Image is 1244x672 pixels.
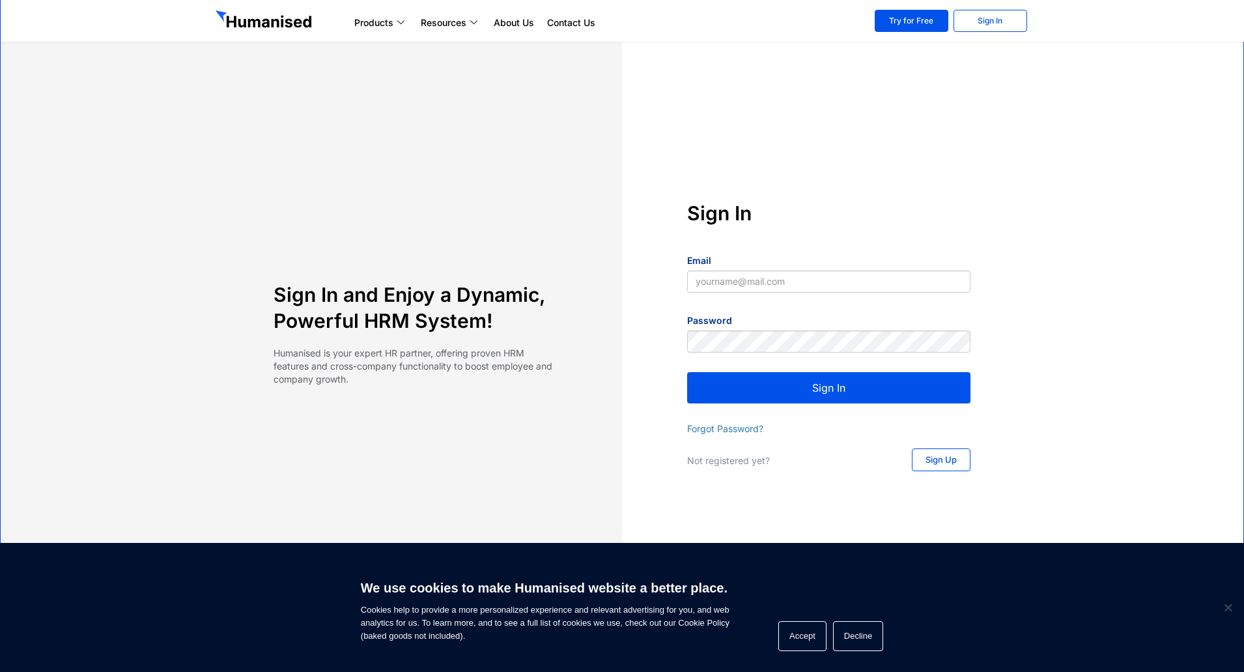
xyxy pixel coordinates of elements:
a: About Us [487,15,541,31]
button: Decline [833,621,883,651]
a: Contact Us [541,15,602,31]
a: Sign In [954,10,1027,32]
button: Accept [778,621,827,651]
span: Decline [1221,601,1234,614]
span: Sign Up [926,456,957,464]
label: Password [687,314,732,327]
input: yourname@mail.com [687,270,970,293]
span: Cookies help to provide a more personalized experience and relevant advertising for you, and web ... [361,572,729,643]
a: Try for Free [875,10,948,32]
img: GetHumanised Logo [216,10,315,31]
h4: Sign In and Enjoy a Dynamic, Powerful HRM System! [274,282,557,334]
p: Not registered yet? [687,454,886,467]
a: Forgot Password? [687,423,763,434]
p: Humanised is your expert HR partner, offering proven HRM features and cross-company functionality... [274,347,557,386]
a: Products [348,15,414,31]
button: Sign In [687,372,970,403]
h6: We use cookies to make Humanised website a better place. [361,579,729,597]
label: Email [687,254,711,267]
h4: Sign In [687,200,970,226]
a: Resources [414,15,487,31]
a: Sign Up [912,448,970,471]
